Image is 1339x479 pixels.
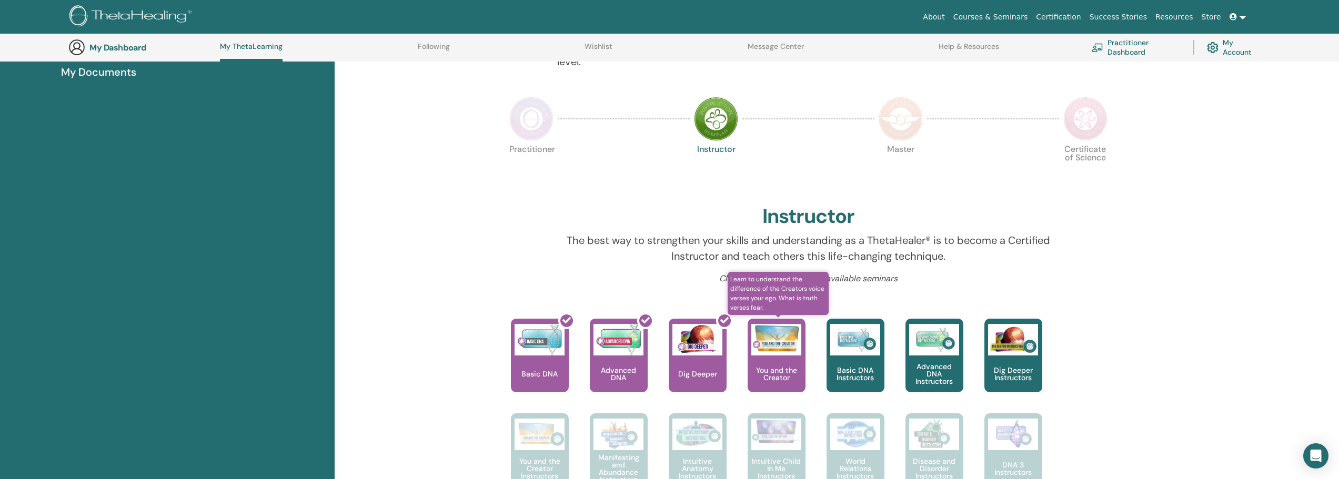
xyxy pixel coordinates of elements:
[1207,36,1260,59] a: My Account
[1207,39,1219,56] img: cog.svg
[1085,7,1151,27] a: Success Stories
[728,272,829,315] span: Learn to understand the difference of the Creators voice verses your ego. What is truth verses fear.
[89,43,195,53] h3: My Dashboard
[830,324,880,355] img: Basic DNA Instructors
[509,97,553,141] img: Practitioner
[68,39,85,56] img: generic-user-icon.jpg
[748,319,806,413] a: Learn to understand the difference of the Creators voice verses your ego. What is truth verses fe...
[1151,7,1197,27] a: Resources
[984,461,1042,476] p: DNA 3 Instructors
[1303,443,1328,468] div: Open Intercom Messenger
[593,419,643,450] img: Manifesting and Abundance Instructors
[593,324,643,355] img: Advanced DNA
[909,324,959,355] img: Advanced DNA Instructors
[1092,36,1181,59] a: Practitioner Dashboard
[949,7,1032,27] a: Courses & Seminars
[879,145,923,189] p: Master
[748,42,804,59] a: Message Center
[694,97,738,141] img: Instructor
[1092,43,1103,52] img: chalkboard-teacher.svg
[557,232,1060,264] p: The best way to strengthen your skills and understanding as a ThetaHealer® is to become a Certifi...
[1197,7,1225,27] a: Store
[762,205,854,229] h2: Instructor
[827,366,884,381] p: Basic DNA Instructors
[1032,7,1085,27] a: Certification
[751,324,801,353] img: You and the Creator
[511,319,569,413] a: Basic DNA Basic DNA
[515,419,565,450] img: You and the Creator Instructors
[590,319,648,413] a: Advanced DNA Advanced DNA
[748,366,806,381] p: You and the Creator
[751,419,801,444] img: Intuitive Child In Me Instructors
[672,419,722,450] img: Intuitive Anatomy Instructors
[1063,145,1108,189] p: Certificate of Science
[509,145,553,189] p: Practitioner
[557,272,1060,285] p: Click on a course to search available seminars
[905,363,963,385] p: Advanced DNA Instructors
[919,7,949,27] a: About
[1063,97,1108,141] img: Certificate of Science
[674,370,721,378] p: Dig Deeper
[984,319,1042,413] a: Dig Deeper Instructors Dig Deeper Instructors
[515,324,565,355] img: Basic DNA
[830,419,880,450] img: World Relations Instructors
[220,42,283,62] a: My ThetaLearning
[988,419,1038,450] img: DNA 3 Instructors
[827,319,884,413] a: Basic DNA Instructors Basic DNA Instructors
[694,145,738,189] p: Instructor
[61,64,136,80] span: My Documents
[984,366,1042,381] p: Dig Deeper Instructors
[590,366,648,381] p: Advanced DNA
[585,42,612,59] a: Wishlist
[418,42,450,59] a: Following
[988,324,1038,355] img: Dig Deeper Instructors
[909,419,959,450] img: Disease and Disorder Instructors
[69,5,195,29] img: logo.png
[905,319,963,413] a: Advanced DNA Instructors Advanced DNA Instructors
[939,42,999,59] a: Help & Resources
[879,97,923,141] img: Master
[672,324,722,355] img: Dig Deeper
[669,319,727,413] a: Dig Deeper Dig Deeper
